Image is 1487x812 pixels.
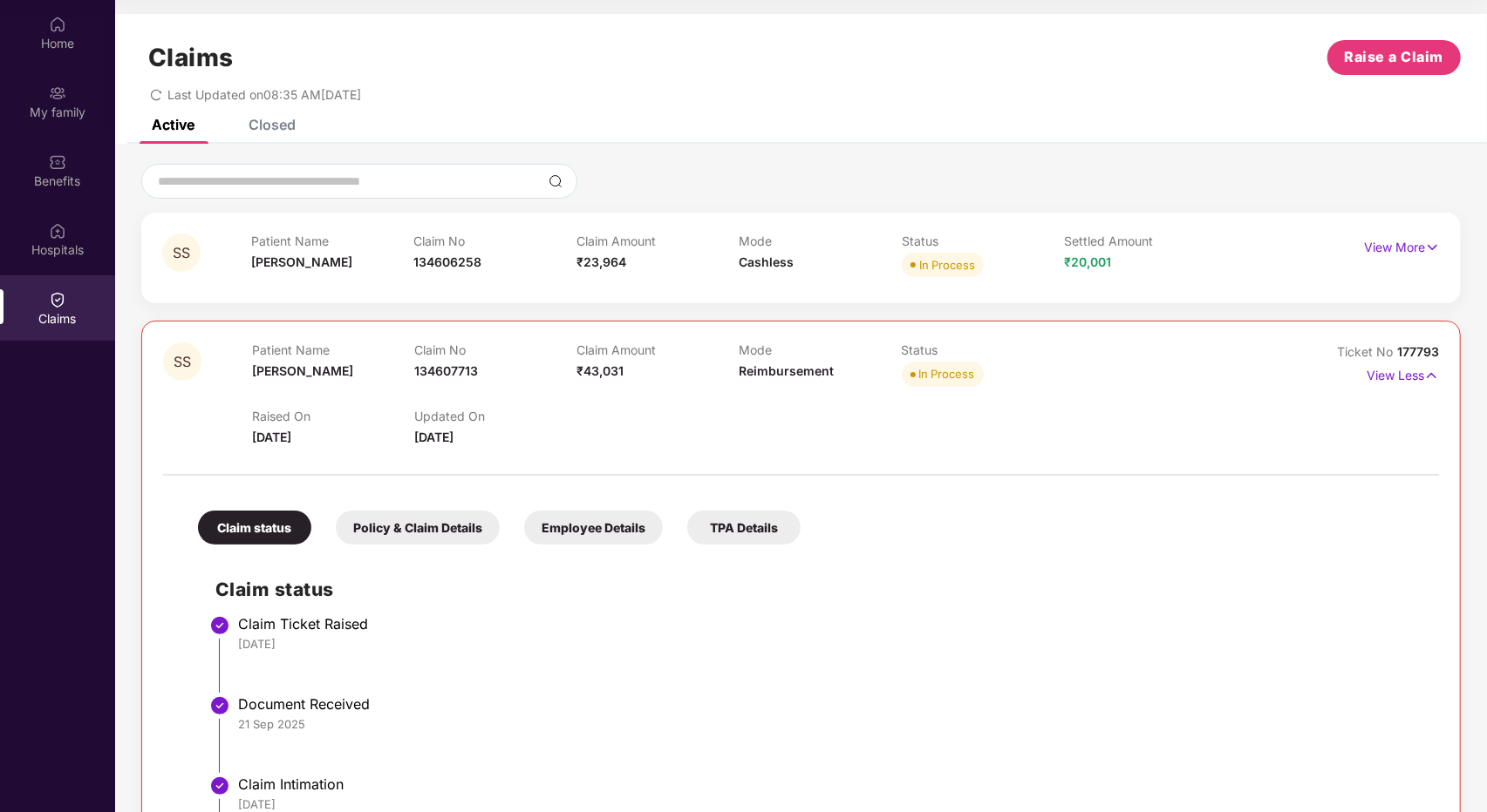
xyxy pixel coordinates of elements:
[549,174,563,188] img: svg+xml;base64,PHN2ZyBpZD0iU2VhcmNoLTMyeDMyIiB4bWxucz0iaHR0cDovL3d3dy53My5vcmcvMjAwMC9zdmciIHdpZH...
[336,511,500,545] div: Policy & Claim Details
[1064,254,1111,269] span: ₹20,001
[902,233,1065,248] p: Status
[209,695,230,716] img: svg+xml;base64,PHN2ZyBpZD0iU3RlcC1Eb25lLTMyeDMyIiB4bWxucz0iaHR0cDovL3d3dy53My5vcmcvMjAwMC9zdmciIH...
[209,615,230,636] img: svg+xml;base64,PHN2ZyBpZD0iU3RlcC1Eb25lLTMyeDMyIiB4bWxucz0iaHR0cDovL3d3dy53My5vcmcvMjAwMC9zdmciIH...
[252,342,414,357] p: Patient Name
[576,233,740,248] p: Claim Amount
[174,355,191,369] span: SS
[413,254,481,269] span: 134606258
[215,575,1422,604] h2: Claim status
[414,430,454,444] span: [DATE]
[173,246,190,261] span: SS
[576,342,739,357] p: Claim Amount
[919,256,975,274] div: In Process
[1345,46,1444,68] span: Raise a Claim
[414,342,576,357] p: Claim No
[414,363,478,378] span: 134607713
[1364,233,1440,257] p: View More
[252,363,353,378] span: [PERSON_NAME]
[739,363,834,378] span: Reimbursement
[1424,366,1439,385] img: svg+xml;base64,PHN2ZyB4bWxucz0iaHR0cDovL3d3dy53My5vcmcvMjAwMC9zdmciIHdpZHRoPSIxNyIgaGVpZ2h0PSIxNy...
[49,85,66,102] img: svg+xml;base64,PHN2ZyB3aWR0aD0iMjAiIGhlaWdodD0iMjAiIHZpZXdCb3g9IjAgMCAyMCAyMCIgZmlsbD0ibm9uZSIgeG...
[1425,238,1440,257] img: svg+xml;base64,PHN2ZyB4bWxucz0iaHR0cDovL3d3dy53My5vcmcvMjAwMC9zdmciIHdpZHRoPSIxNyIgaGVpZ2h0PSIxNy...
[1064,233,1227,248] p: Settled Amount
[1337,344,1397,359] span: Ticket No
[919,365,975,382] div: In Process
[49,153,66,171] img: svg+xml;base64,PHN2ZyBpZD0iQmVuZWZpdHMiIHhtbG5zPSJodHRwOi8vd3d3LnczLm9yZy8yMDAwL3N2ZyIgd2lkdGg9Ij...
[238,796,1422,812] div: [DATE]
[739,254,794,269] span: Cashless
[251,233,414,248] p: Patient Name
[49,222,66,240] img: svg+xml;base64,PHN2ZyBpZD0iSG9zcGl0YWxzIiB4bWxucz0iaHR0cDovL3d3dy53My5vcmcvMjAwMC9zdmciIHdpZHRoPS...
[148,43,234,72] h1: Claims
[252,430,291,444] span: [DATE]
[414,409,576,423] p: Updated On
[1397,344,1439,359] span: 177793
[902,342,1064,357] p: Status
[251,254,352,269] span: [PERSON_NAME]
[238,716,1422,732] div: 21 Sep 2025
[238,695,1422,713] div: Document Received
[739,342,901,357] p: Mode
[576,363,624,378] span: ₹43,031
[238,775,1422,793] div: Claim Intimation
[238,636,1422,652] div: [DATE]
[1327,40,1461,75] button: Raise a Claim
[524,511,663,545] div: Employee Details
[209,775,230,796] img: svg+xml;base64,PHN2ZyBpZD0iU3RlcC1Eb25lLTMyeDMyIiB4bWxucz0iaHR0cDovL3d3dy53My5vcmcvMjAwMC9zdmciIH...
[167,87,361,102] span: Last Updated on 08:35 AM[DATE]
[198,511,311,545] div: Claim status
[739,233,902,248] p: Mode
[238,615,1422,633] div: Claim Ticket Raised
[576,254,626,269] span: ₹23,964
[49,16,66,33] img: svg+xml;base64,PHN2ZyBpZD0iSG9tZSIgeG1sbnM9Imh0dHA6Ly93d3cudzMub3JnLzIwMDAvc3ZnIiB3aWR0aD0iMjAiIG...
[413,233,576,248] p: Claim No
[249,116,296,133] div: Closed
[687,511,801,545] div: TPA Details
[49,291,66,308] img: svg+xml;base64,PHN2ZyBpZD0iQ2xhaW0iIHhtbG5zPSJodHRwOi8vd3d3LnczLm9yZy8yMDAwL3N2ZyIgd2lkdGg9IjIwIi...
[1367,362,1439,385] p: View Less
[152,116,194,133] div: Active
[150,87,162,102] span: redo
[252,409,414,423] p: Raised On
